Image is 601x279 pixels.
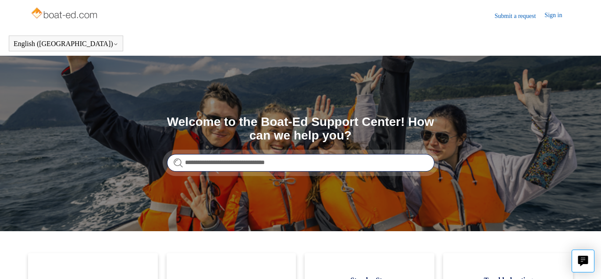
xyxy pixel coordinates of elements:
[544,11,571,21] a: Sign in
[572,250,594,272] button: Live chat
[30,5,100,23] img: Boat-Ed Help Center home page
[167,115,434,143] h1: Welcome to the Boat-Ed Support Center! How can we help you?
[494,11,544,21] a: Submit a request
[14,40,118,48] button: English ([GEOGRAPHIC_DATA])
[167,154,434,172] input: Search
